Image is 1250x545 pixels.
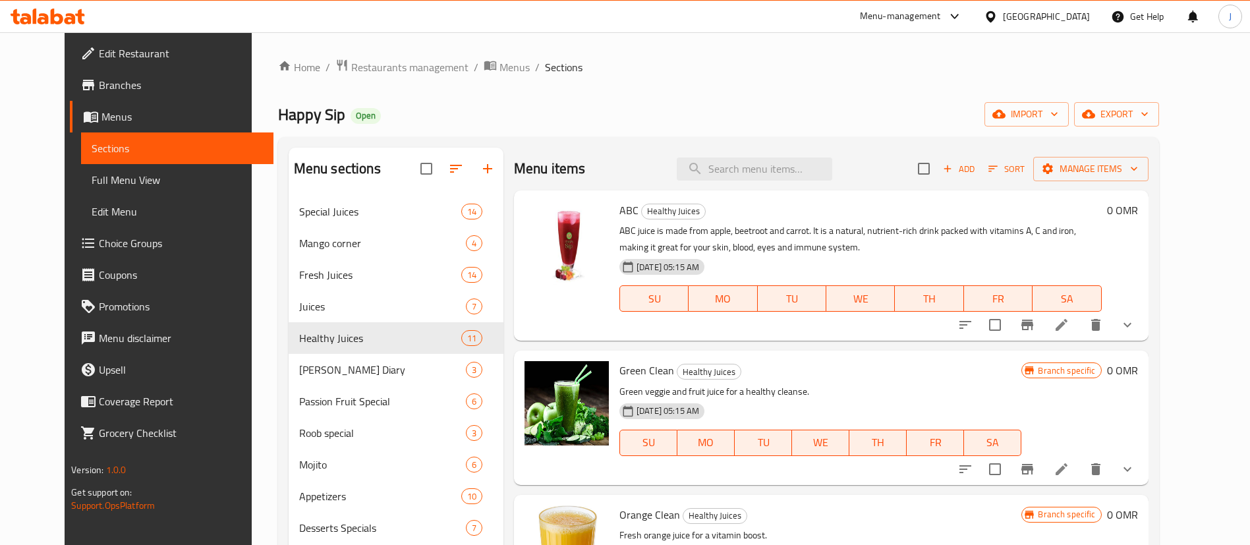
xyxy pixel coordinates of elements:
[92,172,263,188] span: Full Menu View
[631,261,704,273] span: [DATE] 05:15 AM
[683,433,729,452] span: MO
[1003,9,1090,24] div: [GEOGRAPHIC_DATA]
[950,453,981,485] button: sort-choices
[735,430,792,456] button: TU
[860,9,941,24] div: Menu-management
[466,520,482,536] div: items
[895,285,963,312] button: TH
[619,384,1021,400] p: Green veggie and fruit juice for a healthy cleanse.
[299,393,466,409] span: Passion Fruit Special
[299,457,466,473] span: Mojito
[299,330,461,346] div: Healthy Juices
[855,433,901,452] span: TH
[461,204,482,219] div: items
[299,267,461,283] span: Fresh Juices
[683,508,747,524] div: Healthy Juices
[71,497,155,514] a: Support.OpsPlatform
[797,433,844,452] span: WE
[1033,508,1100,521] span: Branch specific
[1011,453,1043,485] button: Branch-specific-item
[694,289,752,308] span: MO
[278,100,345,129] span: Happy Sip
[299,488,461,504] span: Appetizers
[1033,157,1149,181] button: Manage items
[995,106,1058,123] span: import
[466,362,482,378] div: items
[981,455,1009,483] span: Select to update
[1229,9,1232,24] span: J
[92,204,263,219] span: Edit Menu
[545,59,582,75] span: Sections
[466,235,482,251] div: items
[461,330,482,346] div: items
[351,59,469,75] span: Restaurants management
[1044,161,1138,177] span: Manage items
[466,299,482,314] div: items
[299,235,466,251] span: Mango corner
[289,354,503,386] div: [PERSON_NAME] Diary3
[792,430,849,456] button: WE
[981,311,1009,339] span: Select to update
[677,364,741,380] div: Healthy Juices
[466,393,482,409] div: items
[1080,309,1112,341] button: delete
[535,59,540,75] li: /
[99,77,263,93] span: Branches
[938,159,980,179] button: Add
[1054,317,1069,333] a: Edit menu item
[910,155,938,183] span: Select section
[740,433,787,452] span: TU
[964,285,1033,312] button: FR
[1112,453,1143,485] button: show more
[467,459,482,471] span: 6
[71,484,132,501] span: Get support on:
[619,223,1102,256] p: ABC juice is made from apple, beetroot and carrot. It is a natural, nutrient-rich drink packed wi...
[969,433,1016,452] span: SA
[763,289,821,308] span: TU
[1038,289,1096,308] span: SA
[677,364,741,380] span: Healthy Juices
[1074,102,1159,127] button: export
[900,289,958,308] span: TH
[619,527,1021,544] p: Fresh orange juice for a vitamin boost.
[461,267,482,283] div: items
[101,109,263,125] span: Menus
[289,291,503,322] div: Juices7
[474,59,478,75] li: /
[619,360,674,380] span: Green Clean
[70,259,273,291] a: Coupons
[964,430,1021,456] button: SA
[278,59,320,75] a: Home
[70,386,273,417] a: Coverage Report
[440,153,472,185] span: Sort sections
[985,159,1028,179] button: Sort
[70,291,273,322] a: Promotions
[689,285,757,312] button: MO
[462,206,482,218] span: 14
[984,102,1069,127] button: import
[625,289,683,308] span: SU
[92,140,263,156] span: Sections
[525,361,609,445] img: Green Clean
[99,45,263,61] span: Edit Restaurant
[683,508,747,523] span: Healthy Juices
[289,480,503,512] div: Appetizers10
[677,158,832,181] input: search
[677,430,735,456] button: MO
[1107,361,1138,380] h6: 0 OMR
[294,159,381,179] h2: Menu sections
[289,227,503,259] div: Mango corner4
[525,201,609,285] img: ABC
[619,505,680,525] span: Orange Clean
[326,59,330,75] li: /
[351,110,381,121] span: Open
[950,309,981,341] button: sort-choices
[81,164,273,196] a: Full Menu View
[1080,453,1112,485] button: delete
[1054,461,1069,477] a: Edit menu item
[467,364,482,376] span: 3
